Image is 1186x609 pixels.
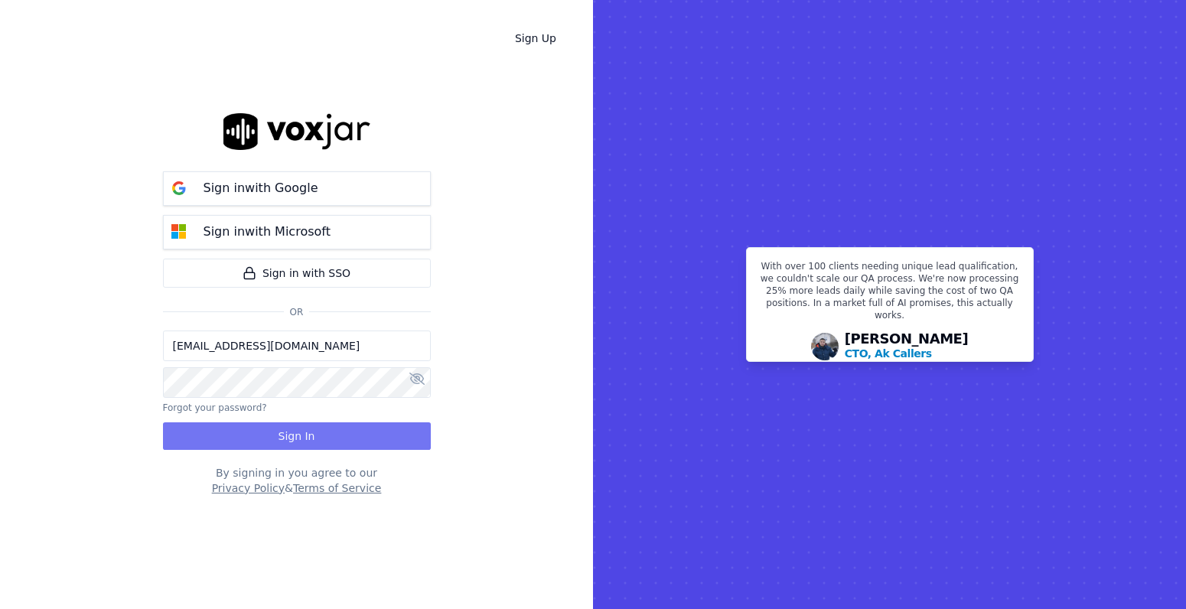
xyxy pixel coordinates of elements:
a: Sign in with SSO [163,259,431,288]
button: Sign In [163,422,431,450]
p: Sign in with Microsoft [204,223,331,241]
p: With over 100 clients needing unique lead qualification, we couldn't scale our QA process. We're ... [756,260,1024,327]
button: Privacy Policy [212,480,285,496]
a: Sign Up [503,24,569,52]
button: Forgot your password? [163,402,267,414]
button: Sign inwith Microsoft [163,215,431,249]
input: Email [163,331,431,361]
img: Avatar [811,333,839,360]
p: CTO, Ak Callers [845,346,932,361]
div: By signing in you agree to our & [163,465,431,496]
button: Sign inwith Google [163,171,431,206]
div: [PERSON_NAME] [845,332,969,361]
p: Sign in with Google [204,179,318,197]
button: Terms of Service [293,480,381,496]
img: logo [223,113,370,149]
img: microsoft Sign in button [164,217,194,247]
img: google Sign in button [164,173,194,204]
span: Or [284,306,310,318]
